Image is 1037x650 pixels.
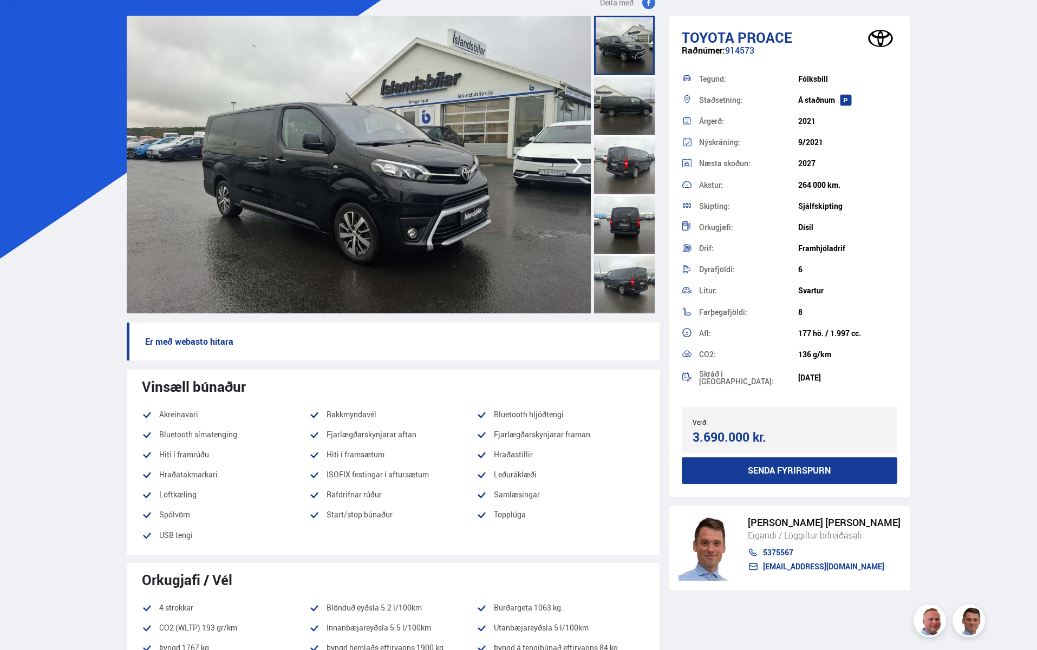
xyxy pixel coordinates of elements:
[142,428,309,441] li: Bluetooth símatenging
[693,430,786,444] div: 3.690.000 kr.
[142,408,309,421] li: Akreinavari
[859,22,902,55] img: brand logo
[309,488,477,501] li: Rafdrifnar rúður
[798,223,897,232] div: Dísil
[142,448,309,461] li: Hiti í framrúðu
[699,202,798,210] div: Skipting:
[477,488,644,501] li: Samlæsingar
[748,517,901,528] div: [PERSON_NAME] [PERSON_NAME]
[309,448,477,461] li: Hiti í framsætum
[477,621,644,634] li: Utanbæjareyðsla 5 l/100km
[477,468,644,481] li: Leðuráklæði
[682,44,725,56] span: Raðnúmer:
[748,528,901,542] div: Eigandi / Löggiltur bifreiðasali
[699,96,798,104] div: Staðsetning:
[699,287,798,294] div: Litur:
[682,45,898,67] div: 914573
[699,181,798,189] div: Akstur:
[798,350,897,359] div: 136 g/km
[748,562,901,571] a: [EMAIL_ADDRESS][DOMAIN_NAME]
[142,601,309,614] li: 4 strokkar
[309,621,477,634] li: Innanbæjareyðsla 5.5 l/100km
[142,468,309,481] li: Hraðatakmarkari
[309,428,477,441] li: Fjarlægðarskynjarar aftan
[309,468,477,481] li: ISOFIX festingar í aftursætum
[309,601,477,614] li: Blönduð eyðsla 5.2 l/100km
[954,606,987,639] img: FbJEzSuNWCJXmdc-.webp
[699,75,798,83] div: Tegund:
[798,373,897,382] div: [DATE]
[798,329,897,338] div: 177 hö. / 1.997 cc.
[142,621,309,634] li: CO2 (WLTP) 193 gr/km
[477,408,644,421] li: Bluetooth hljóðtengi
[798,244,897,253] div: Framhjóladrif
[142,508,309,521] li: Spólvörn
[682,28,734,47] span: Toyota
[9,4,41,37] button: Opna LiveChat spjallviðmót
[699,330,798,337] div: Afl:
[699,245,798,252] div: Drif:
[798,308,897,317] div: 8
[142,572,644,588] div: Orkugjafi / Vél
[142,529,309,542] li: USB tengi
[798,117,897,126] div: 2021
[477,428,644,441] li: Fjarlægðarskynjarar framan
[915,606,948,639] img: siFngHWaQ9KaOqBr.png
[798,286,897,295] div: Svartur
[699,351,798,358] div: CO2:
[699,139,798,146] div: Nýskráning:
[679,516,737,581] img: FbJEzSuNWCJXmdc-.webp
[477,508,644,521] li: Topplúga
[699,370,798,385] div: Skráð í [GEOGRAPHIC_DATA]:
[699,308,798,316] div: Farþegafjöldi:
[748,548,901,557] a: 5375567
[127,323,660,360] p: Er með webasto hitara
[699,160,798,167] div: Næsta skoðun:
[477,601,644,614] li: Burðargeta 1063 kg.
[798,138,897,147] div: 9/2021
[309,508,477,521] li: Start/stop búnaður
[682,457,898,484] button: Senda fyrirspurn
[309,408,477,421] li: Bakkmyndavél
[142,378,644,395] div: Vinsæll búnaður
[142,488,309,501] li: Loftkæling
[127,16,591,313] img: 3680587.jpeg
[798,181,897,189] div: 264 000 km.
[699,117,798,125] div: Árgerð:
[738,28,792,47] span: Proace
[693,418,790,426] div: Verð:
[798,202,897,211] div: Sjálfskipting
[699,224,798,231] div: Orkugjafi:
[798,265,897,274] div: 6
[798,159,897,168] div: 2027
[699,266,798,273] div: Dyrafjöldi:
[798,96,897,104] div: Á staðnum
[798,75,897,83] div: Fólksbíll
[477,448,644,461] li: Hraðastillir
